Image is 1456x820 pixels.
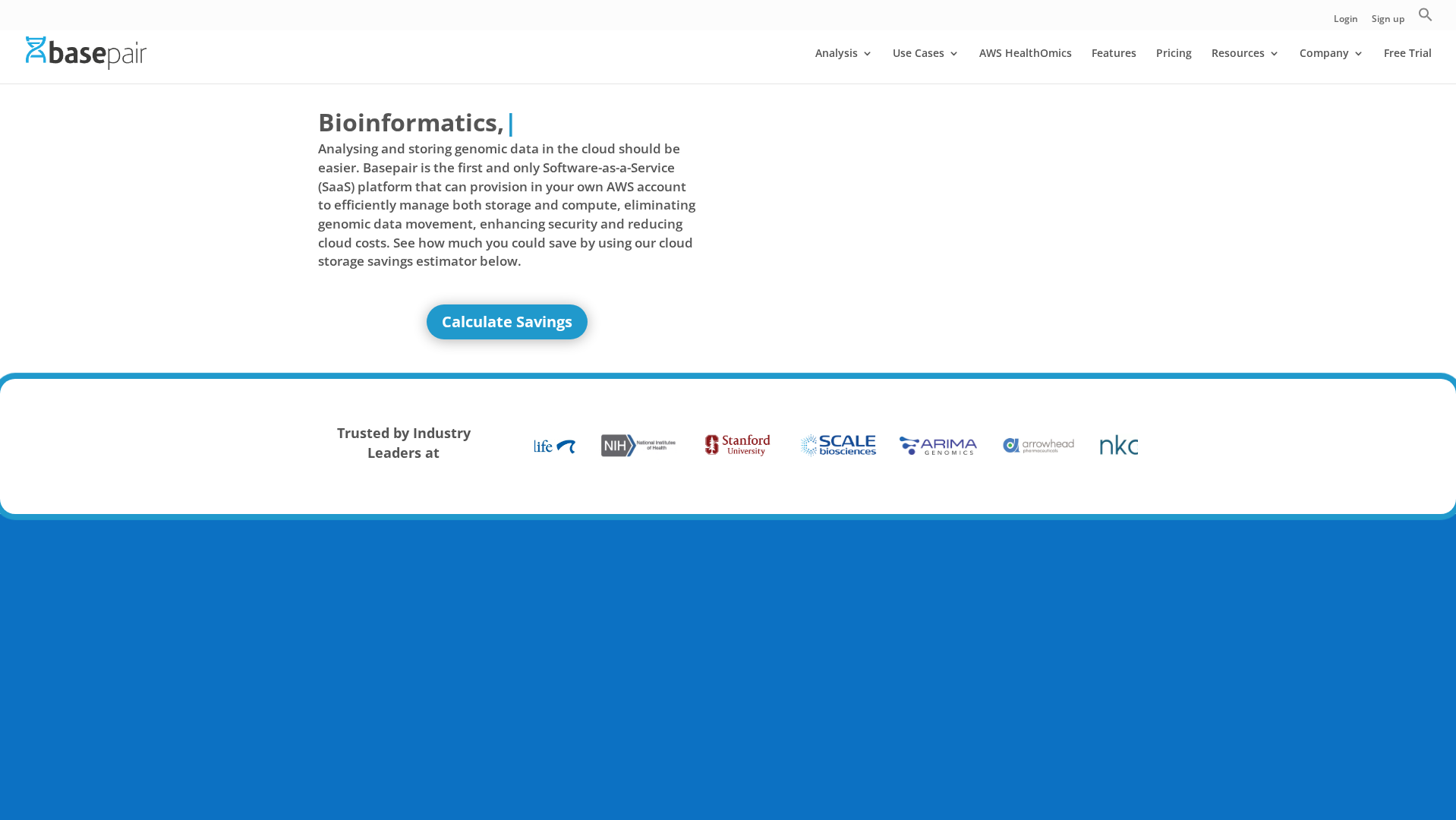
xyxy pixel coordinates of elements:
a: Resources [1212,48,1280,84]
img: Basepair [26,36,147,69]
a: Sign up [1372,14,1404,30]
strong: Trusted by Industry Leaders at [337,424,471,462]
a: Company [1300,48,1364,84]
a: AWS HealthOmics [979,48,1072,84]
span: Bioinformatics, [318,105,504,140]
a: Calculate Savings [427,304,588,339]
a: Features [1092,48,1136,84]
a: Free Trial [1384,48,1432,84]
a: Search Icon Link [1418,7,1433,30]
span: | [504,106,518,138]
a: Use Cases [893,48,960,84]
iframe: Basepair - NGS Analysis Simplified [739,105,1117,317]
span: Analysing and storing genomic data in the cloud should be easier. Basepair is the first and only ... [318,140,696,270]
a: Login [1334,14,1358,30]
a: Pricing [1156,48,1192,84]
a: Analysis [815,48,873,84]
svg: Search [1418,7,1433,22]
